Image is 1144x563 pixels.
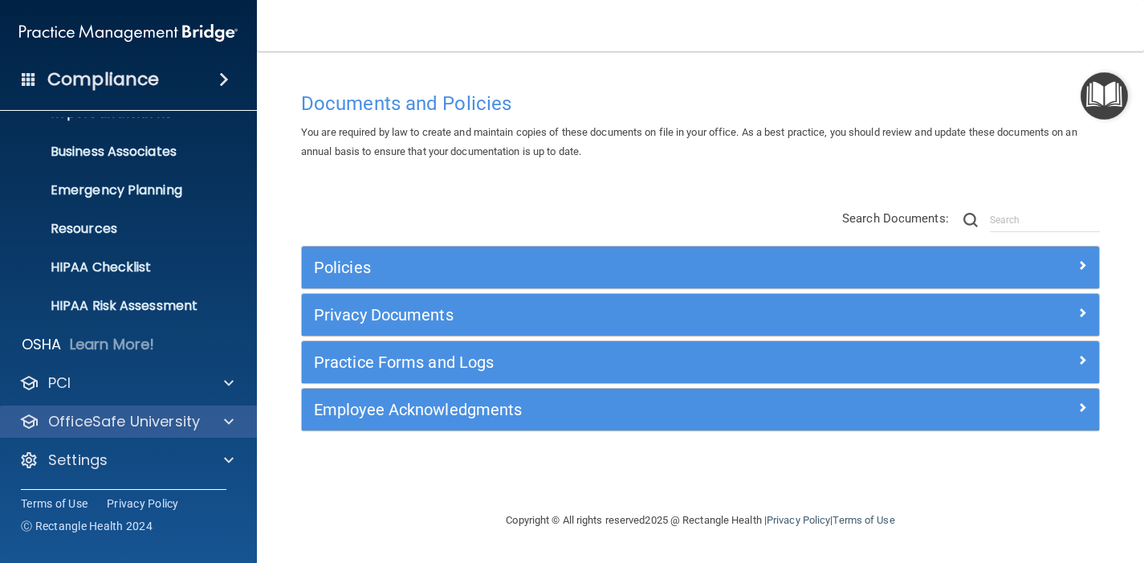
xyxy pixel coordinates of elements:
a: PCI [19,373,234,393]
a: Privacy Policy [767,514,830,526]
a: Privacy Policy [107,496,179,512]
p: OSHA [22,335,62,354]
p: HIPAA Checklist [10,259,230,275]
p: Business Associates [10,144,230,160]
p: Report an Incident [10,105,230,121]
h5: Practice Forms and Logs [314,353,888,371]
p: Settings [48,451,108,470]
a: Settings [19,451,234,470]
h5: Privacy Documents [314,306,888,324]
a: Policies [314,255,1087,280]
a: Privacy Documents [314,302,1087,328]
a: OfficeSafe University [19,412,234,431]
h5: Policies [314,259,888,276]
a: Practice Forms and Logs [314,349,1087,375]
span: You are required by law to create and maintain copies of these documents on file in your office. ... [301,126,1077,157]
h4: Documents and Policies [301,93,1100,114]
p: Resources [10,221,230,237]
p: Learn More! [70,335,155,354]
span: Ⓒ Rectangle Health 2024 [21,518,153,534]
p: OfficeSafe University [48,412,200,431]
img: ic-search.3b580494.png [963,213,978,227]
a: Employee Acknowledgments [314,397,1087,422]
p: HIPAA Risk Assessment [10,298,230,314]
p: PCI [48,373,71,393]
img: PMB logo [19,17,238,49]
p: Emergency Planning [10,182,230,198]
a: Terms of Use [833,514,894,526]
input: Search [990,208,1100,232]
a: Terms of Use [21,496,88,512]
div: Copyright © All rights reserved 2025 @ Rectangle Health | | [408,495,994,546]
h4: Compliance [47,68,159,91]
button: Open Resource Center [1081,72,1128,120]
h5: Employee Acknowledgments [314,401,888,418]
span: Search Documents: [842,211,949,226]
